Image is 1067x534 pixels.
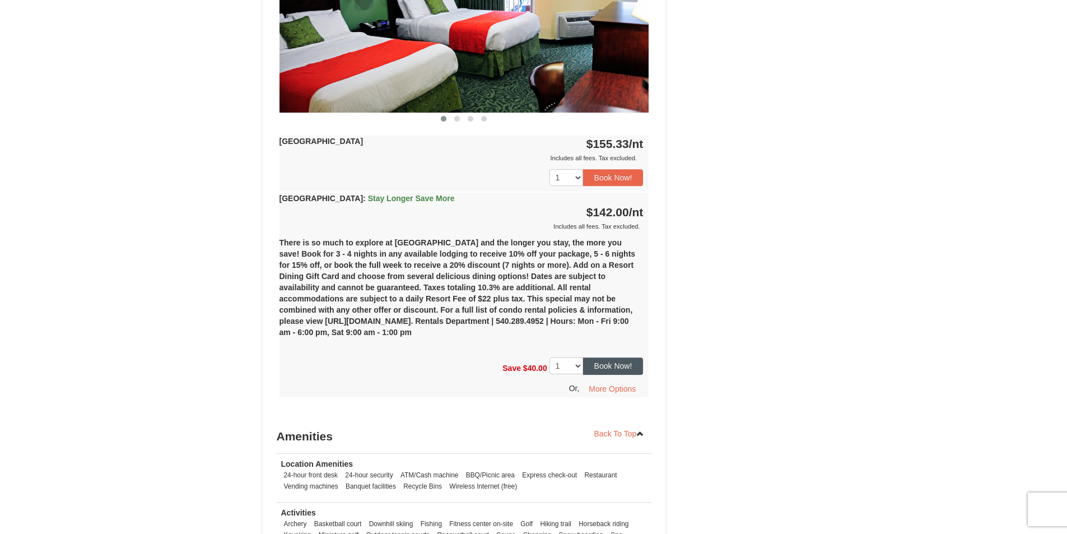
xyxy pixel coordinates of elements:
span: /nt [629,206,644,219]
button: Book Now! [583,169,644,186]
span: /nt [629,137,644,150]
li: Banquet facilities [343,481,399,492]
li: 24-hour security [342,470,395,481]
li: BBQ/Picnic area [463,470,518,481]
li: Downhill skiing [366,518,416,530]
li: Fitness center on-site [446,518,516,530]
button: Book Now! [583,357,644,374]
div: Includes all fees. Tax excluded. [279,152,644,164]
button: More Options [581,380,643,397]
span: $40.00 [523,364,547,373]
strong: [GEOGRAPHIC_DATA] [279,137,364,146]
li: Golf [518,518,535,530]
li: Recycle Bins [400,481,445,492]
span: Stay Longer Save More [368,194,455,203]
div: There is so much to explore at [GEOGRAPHIC_DATA] and the longer you stay, the more you save! Book... [279,232,649,352]
div: Includes all fees. Tax excluded. [279,221,644,232]
li: Vending machines [281,481,341,492]
li: Wireless Internet (free) [446,481,520,492]
h3: Amenities [277,425,652,448]
span: : [363,194,366,203]
strong: Activities [281,508,316,517]
li: Restaurant [581,470,619,481]
strong: [GEOGRAPHIC_DATA] [279,194,455,203]
li: Archery [281,518,310,530]
strong: Location Amenities [281,459,353,468]
li: ATM/Cash machine [398,470,462,481]
li: Horseback riding [576,518,631,530]
li: Basketball court [311,518,365,530]
span: Or, [569,383,580,392]
li: Express check-out [519,470,580,481]
strong: $155.33 [586,137,644,150]
a: Back To Top [587,425,652,442]
li: Fishing [418,518,445,530]
span: Save [502,364,521,373]
span: $142.00 [586,206,629,219]
li: Hiking trail [537,518,574,530]
li: 24-hour front desk [281,470,341,481]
